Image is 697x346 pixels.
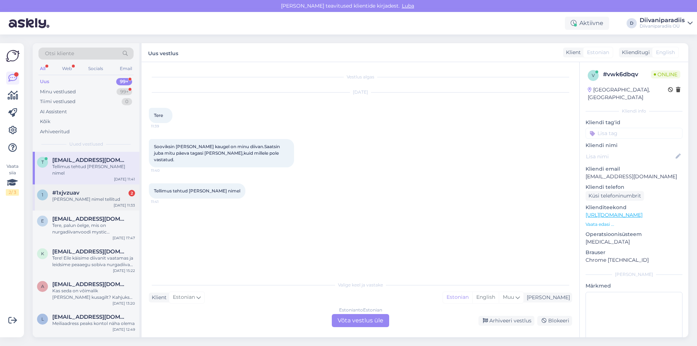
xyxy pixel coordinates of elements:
[52,281,128,288] span: aimi.andla@gmail.com
[537,316,572,326] div: Blokeeri
[113,327,135,332] div: [DATE] 12:49
[52,248,128,255] span: katrine.m07@gmail.com
[41,284,44,289] span: a
[565,17,609,30] div: Aktiivne
[118,64,134,73] div: Email
[586,165,682,173] p: Kliendi email
[586,108,682,114] div: Kliendi info
[586,152,674,160] input: Lisa nimi
[40,98,76,105] div: Tiimi vestlused
[40,78,49,85] div: Uus
[40,128,70,135] div: Arhiveeritud
[472,292,499,303] div: English
[38,64,47,73] div: All
[52,216,128,222] span: eret.k77@gmail.com
[52,157,128,163] span: terjevilms@hotmail.com
[149,89,572,95] div: [DATE]
[586,231,682,238] p: Operatsioonisüsteem
[113,301,135,306] div: [DATE] 13:20
[69,141,103,147] span: Uued vestlused
[587,49,609,56] span: Estonian
[332,314,389,327] div: Võta vestlus üle
[113,268,135,273] div: [DATE] 15:22
[61,64,73,73] div: Web
[148,48,178,57] label: Uus vestlus
[503,294,514,300] span: Muu
[588,86,668,101] div: [GEOGRAPHIC_DATA], [GEOGRAPHIC_DATA]
[87,64,105,73] div: Socials
[563,49,581,56] div: Klient
[6,163,19,196] div: Vaata siia
[52,196,135,203] div: [PERSON_NAME] nimel tellitud
[443,292,472,303] div: Estonian
[52,314,128,320] span: leiliulle@gmail.com
[586,128,682,139] input: Lisa tag
[524,294,570,301] div: [PERSON_NAME]
[151,199,178,204] span: 11:41
[640,23,685,29] div: Diivaniparadiis OÜ
[41,218,44,224] span: e
[41,316,44,322] span: l
[586,238,682,246] p: [MEDICAL_DATA]
[640,17,693,29] a: DiivaniparadiisDiivaniparadiis OÜ
[151,168,178,173] span: 11:40
[640,17,685,23] div: Diivaniparadiis
[478,316,534,326] div: Arhiveeri vestlus
[40,88,76,95] div: Minu vestlused
[114,203,135,208] div: [DATE] 11:33
[603,70,651,79] div: # vwk6dbqv
[40,108,67,115] div: AI Assistent
[586,212,643,218] a: [URL][DOMAIN_NAME]
[6,189,19,196] div: 2 / 3
[173,293,195,301] span: Estonian
[122,98,132,105] div: 0
[586,221,682,228] p: Vaata edasi ...
[586,183,682,191] p: Kliendi telefon
[586,173,682,180] p: [EMAIL_ADDRESS][DOMAIN_NAME]
[117,88,132,95] div: 99+
[116,78,132,85] div: 99+
[586,271,682,278] div: [PERSON_NAME]
[619,49,650,56] div: Klienditugi
[149,282,572,288] div: Valige keel ja vastake
[339,307,382,313] div: Estonian to Estonian
[41,251,44,256] span: k
[651,70,680,78] span: Online
[114,176,135,182] div: [DATE] 11:41
[586,282,682,290] p: Märkmed
[586,204,682,211] p: Klienditeekond
[656,49,675,56] span: English
[113,235,135,241] div: [DATE] 17:47
[151,123,178,129] span: 11:39
[586,191,644,201] div: Küsi telefoninumbrit
[42,192,43,198] span: 1
[149,74,572,80] div: Vestlus algas
[129,190,135,196] div: 2
[52,163,135,176] div: Tellimus tehtud [PERSON_NAME] nimel
[149,294,167,301] div: Klient
[45,50,74,57] span: Otsi kliente
[592,73,595,78] span: v
[586,256,682,264] p: Chrome [TECHNICAL_ID]
[154,188,240,194] span: Tellimus tehtud [PERSON_NAME] nimel
[52,288,135,301] div: Kas seda on võimalik [PERSON_NAME] kusagilt? Kahjuks ostetud pakendites [PERSON_NAME] ole. Kauplu...
[40,118,50,125] div: Kõik
[586,142,682,149] p: Kliendi nimi
[586,119,682,126] p: Kliendi tag'id
[154,144,281,162] span: Sooviksin [PERSON_NAME] kaugel on minu diivan.Saatsin juba mitu päeva tagasi [PERSON_NAME],kuid m...
[627,18,637,28] div: D
[52,320,135,327] div: Meiliaadress peaks kontol näha olema
[52,255,135,268] div: Tere! Eile käisime diivanit vaatamas ja leidsime peaaegu sobiva nurgadiivani PRESENT loodusvalges...
[6,49,20,63] img: Askly Logo
[400,3,416,9] span: Luba
[154,113,163,118] span: Tere
[41,159,44,165] span: t
[52,222,135,235] div: Tere, palun öelge, mis on nurgadiivanvoodi mystic (396DVOMISTICNNEVE83) kanga vastupidavuse näita...
[52,190,80,196] span: #1xjvzuav
[586,249,682,256] p: Brauser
